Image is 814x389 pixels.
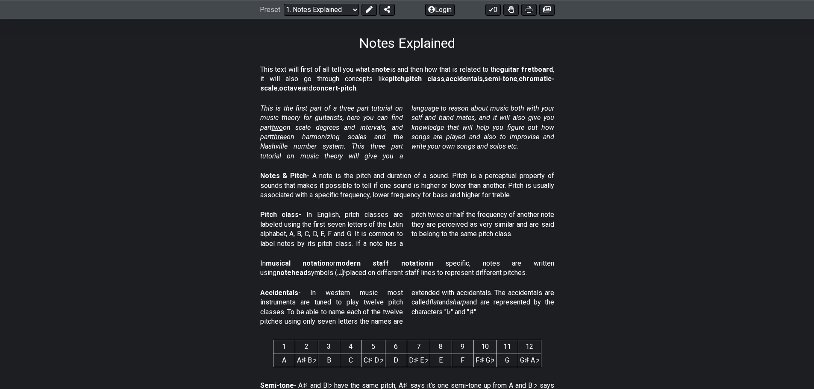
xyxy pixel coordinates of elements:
td: A♯ B♭ [295,354,318,367]
strong: Pitch class [260,211,299,219]
strong: pitch [389,75,405,83]
span: two [272,123,283,132]
strong: concert-pitch [312,84,356,92]
th: 2 [295,340,318,354]
strong: accidentals [446,75,483,83]
td: G♯ A♭ [518,354,541,367]
button: 0 [485,3,501,15]
th: 10 [473,340,496,354]
p: In or in specific, notes are written using symbols (𝅝 𝅗𝅥 𝅘𝅥 𝅘𝅥𝅮) placed on different staff lines to r... [260,259,554,278]
th: 6 [385,340,407,354]
em: flat [429,298,439,306]
h1: Notes Explained [359,35,455,51]
strong: modern staff notation [335,259,428,267]
th: 5 [361,340,385,354]
th: 3 [318,340,340,354]
button: Login [425,3,455,15]
th: 1 [273,340,295,354]
strong: musical notation [266,259,329,267]
strong: notehead [276,269,307,277]
select: Preset [284,3,359,15]
strong: Accidentals [260,289,298,297]
span: three [272,133,287,141]
strong: guitar fretboard [500,65,553,73]
span: Preset [260,6,280,14]
em: This is the first part of a three part tutorial on music theory for guitarists, here you can find... [260,104,554,160]
button: Toggle Dexterity for all fretkits [503,3,519,15]
em: sharp [450,298,466,306]
strong: semi-tone [484,75,517,83]
td: D [385,354,407,367]
p: - In western music most instruments are tuned to play twelve pitch classes. To be able to name ea... [260,288,554,327]
td: A [273,354,295,367]
td: F♯ G♭ [473,354,496,367]
button: Print [521,3,537,15]
td: F [452,354,473,367]
th: 11 [496,340,518,354]
button: Edit Preset [361,3,377,15]
strong: note [375,65,390,73]
th: 12 [518,340,541,354]
strong: octave [279,84,302,92]
th: 8 [430,340,452,354]
td: G [496,354,518,367]
strong: Notes & Pitch [260,172,307,180]
p: - In English, pitch classes are labeled using the first seven letters of the Latin alphabet, A, B... [260,210,554,249]
td: B [318,354,340,367]
td: C [340,354,361,367]
th: 4 [340,340,361,354]
strong: pitch class [406,75,444,83]
td: C♯ D♭ [361,354,385,367]
p: - A note is the pitch and duration of a sound. Pitch is a perceptual property of sounds that make... [260,171,554,200]
th: 7 [407,340,430,354]
button: Share Preset [379,3,395,15]
th: 9 [452,340,473,354]
button: Create image [539,3,555,15]
td: E [430,354,452,367]
p: This text will first of all tell you what a is and then how that is related to the , it will also... [260,65,554,94]
td: D♯ E♭ [407,354,430,367]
